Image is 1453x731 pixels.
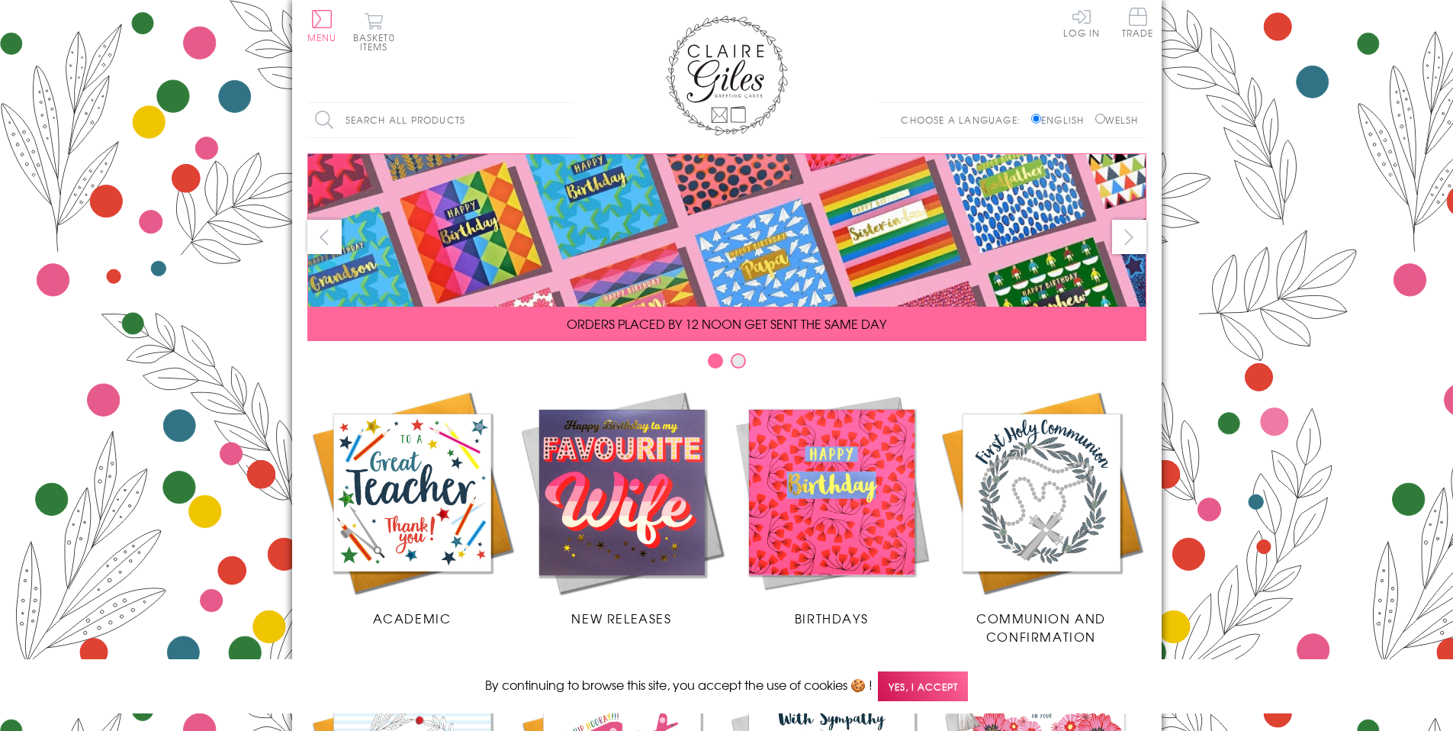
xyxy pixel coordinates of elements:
[307,388,517,627] a: Academic
[307,10,337,42] button: Menu
[559,103,574,137] input: Search
[517,388,727,627] a: New Releases
[1112,220,1146,254] button: next
[360,31,395,53] span: 0 items
[373,609,452,627] span: Academic
[307,353,1146,376] div: Carousel Pagination
[1095,114,1105,124] input: Welsh
[1031,113,1091,127] label: English
[727,388,937,627] a: Birthdays
[307,103,574,137] input: Search all products
[731,353,746,369] button: Carousel Page 2
[1122,8,1154,40] a: Trade
[976,609,1106,646] span: Communion and Confirmation
[937,388,1146,646] a: Communion and Confirmation
[708,353,723,369] button: Carousel Page 1 (Current Slide)
[307,31,337,44] span: Menu
[1095,113,1139,127] label: Welsh
[878,671,968,701] span: Yes, I accept
[307,220,342,254] button: prev
[666,15,788,136] img: Claire Giles Greetings Cards
[1122,8,1154,37] span: Trade
[1063,8,1100,37] a: Log In
[571,609,671,627] span: New Releases
[901,113,1028,127] p: Choose a language:
[567,314,886,333] span: ORDERS PLACED BY 12 NOON GET SENT THE SAME DAY
[795,609,868,627] span: Birthdays
[353,12,395,51] button: Basket0 items
[1031,114,1041,124] input: English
